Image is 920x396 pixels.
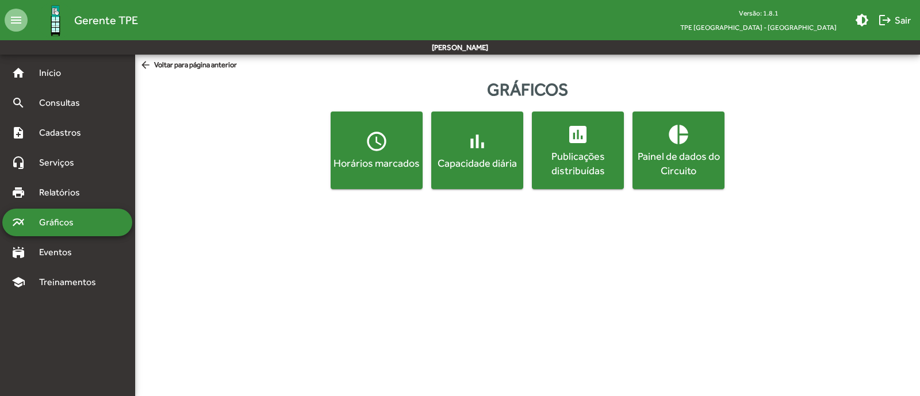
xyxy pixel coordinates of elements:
[632,112,724,189] button: Painel de dados do Circuito
[534,149,622,178] div: Publicações distribuídas
[32,186,95,199] span: Relatórios
[532,112,624,189] button: Publicações distribuídas
[74,11,138,29] span: Gerente TPE
[32,66,78,80] span: Início
[28,2,138,39] a: Gerente TPE
[878,13,892,27] mat-icon: logout
[635,149,722,178] div: Painel de dados do Circuito
[671,20,846,34] span: TPE [GEOGRAPHIC_DATA] - [GEOGRAPHIC_DATA]
[873,10,915,30] button: Sair
[135,76,920,102] div: Gráficos
[5,9,28,32] mat-icon: menu
[32,156,90,170] span: Serviços
[11,126,25,140] mat-icon: note_add
[32,96,95,110] span: Consultas
[11,156,25,170] mat-icon: headset_mic
[11,186,25,199] mat-icon: print
[11,96,25,110] mat-icon: search
[878,10,911,30] span: Sair
[431,112,523,189] button: Capacidade diária
[434,156,521,170] div: Capacidade diária
[855,13,869,27] mat-icon: brightness_medium
[32,126,96,140] span: Cadastros
[667,123,690,146] mat-icon: pie_chart
[365,130,388,153] mat-icon: access_time
[37,2,74,39] img: Logo
[140,59,237,72] span: Voltar para página anterior
[331,112,423,189] button: Horários marcados
[11,66,25,80] mat-icon: home
[566,123,589,146] mat-icon: insert_chart
[466,130,489,153] mat-icon: bar_chart
[671,6,846,20] div: Versão: 1.8.1
[333,156,420,170] div: Horários marcados
[140,59,154,72] mat-icon: arrow_back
